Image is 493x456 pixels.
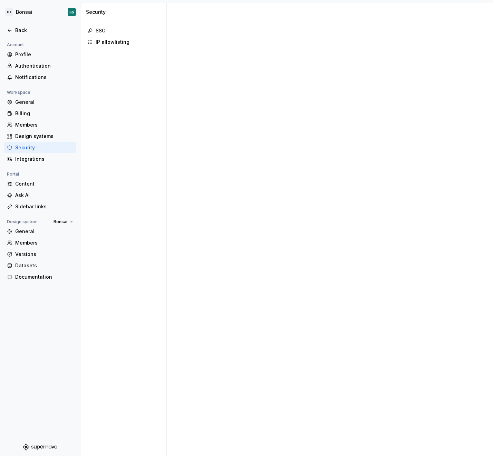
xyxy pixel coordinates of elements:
[15,251,73,258] div: Versions
[23,444,57,450] svg: Supernova Logo
[96,39,159,46] div: IP allowlisting
[86,9,164,16] div: Security
[4,153,76,165] a: Integrations
[4,190,76,201] a: Ask AI
[4,131,76,142] a: Design systems
[15,239,73,246] div: Members
[4,108,76,119] a: Billing
[16,9,32,16] div: Bonsai
[4,201,76,212] a: Sidebar links
[15,144,73,151] div: Security
[96,27,159,34] div: SSO
[15,262,73,269] div: Datasets
[4,226,76,237] a: General
[54,219,67,225] span: Bonsai
[85,37,162,48] a: IP allowlisting
[4,119,76,130] a: Members
[15,110,73,117] div: Billing
[4,97,76,108] a: General
[4,49,76,60] a: Profile
[4,260,76,271] a: Datasets
[1,4,79,20] button: H&BonsaiSS
[85,25,162,36] a: SSO
[4,41,27,49] div: Account
[4,72,76,83] a: Notifications
[15,228,73,235] div: General
[15,74,73,81] div: Notifications
[4,142,76,153] a: Security
[4,60,76,71] a: Authentication
[4,178,76,189] a: Content
[4,170,22,178] div: Portal
[4,237,76,248] a: Members
[15,99,73,106] div: General
[4,218,40,226] div: Design system
[4,25,76,36] a: Back
[4,249,76,260] a: Versions
[15,121,73,128] div: Members
[15,274,73,280] div: Documentation
[15,51,73,58] div: Profile
[69,9,74,15] div: SS
[15,62,73,69] div: Authentication
[4,271,76,282] a: Documentation
[15,180,73,187] div: Content
[15,192,73,199] div: Ask AI
[15,133,73,140] div: Design systems
[15,156,73,162] div: Integrations
[4,88,33,97] div: Workspace
[5,8,13,16] div: H&
[15,27,73,34] div: Back
[15,203,73,210] div: Sidebar links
